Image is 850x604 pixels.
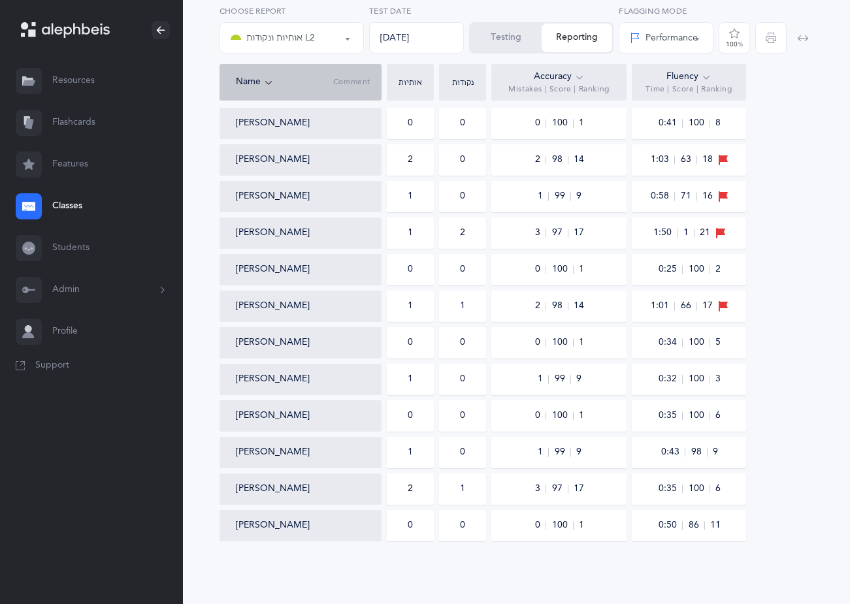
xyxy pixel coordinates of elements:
span: Support [35,359,69,372]
div: 0 [460,336,465,349]
div: 2 [460,227,465,240]
div: 1 [408,446,413,459]
div: 100 [726,41,743,48]
span: 86 [688,521,705,530]
span: 17 [702,300,713,313]
span: 1:50 [653,229,678,237]
span: 0:25 [658,265,683,274]
span: 71 [680,192,697,200]
span: 17 [574,483,584,496]
button: [PERSON_NAME] [236,263,310,276]
span: 9 [576,446,581,459]
button: [PERSON_NAME] [236,153,310,167]
span: % [738,40,743,48]
div: 0 [460,409,465,422]
button: [PERSON_NAME] [236,300,310,313]
span: Comment [333,77,370,87]
label: Flagging Mode [619,5,713,17]
button: 100% [719,22,750,54]
span: 98 [551,302,568,310]
div: 0 [460,153,465,167]
div: 0 [460,373,465,386]
span: 0 [534,119,546,127]
div: 0 [408,336,413,349]
span: 1:01 [650,302,675,310]
span: 9 [576,373,581,386]
div: 0 [408,263,413,276]
span: 100 [551,411,574,420]
span: 2 [534,155,546,164]
div: 1 [408,300,413,313]
span: 2 [715,263,721,276]
div: 0 [460,446,465,459]
span: 9 [576,190,581,203]
button: [PERSON_NAME] [236,519,310,532]
span: 100 [688,338,710,347]
span: 3 [534,485,546,493]
div: אותיות [390,78,431,86]
label: Choose report [220,5,364,17]
span: 97 [551,485,568,493]
span: 6 [715,483,721,496]
div: 0 [460,190,465,203]
span: 0:43 [661,448,685,456]
div: 2 [408,483,413,496]
span: 0 [534,521,546,530]
div: 0 [408,117,413,130]
button: Performance [619,22,713,54]
span: 3 [715,373,721,386]
span: 0:35 [658,411,683,420]
button: [PERSON_NAME] [236,409,310,422]
span: 11 [710,519,721,532]
span: 98 [551,155,568,164]
span: 1 [579,409,584,422]
div: 0 [408,519,413,532]
span: 1 [579,117,584,130]
span: 0 [534,265,546,274]
span: 0:35 [658,485,683,493]
button: אותיות ונקודות L2 [220,22,364,54]
button: [PERSON_NAME] [236,117,310,130]
span: 0 [534,411,546,420]
span: 63 [680,155,697,164]
span: 17 [574,227,584,240]
span: Time | Score | Ranking [646,84,732,95]
div: Fluency [666,70,711,84]
button: [PERSON_NAME] [236,336,310,349]
span: 14 [574,153,584,167]
div: Performance [630,31,698,45]
span: 100 [551,521,574,530]
div: 1 [460,483,465,496]
button: [PERSON_NAME] [236,373,310,386]
span: 1 [537,448,549,456]
span: 1 [579,263,584,276]
button: [PERSON_NAME] [236,483,310,496]
div: 0 [408,409,413,422]
span: 97 [551,229,568,237]
span: 21 [700,227,710,240]
span: 14 [574,300,584,313]
span: 1 [537,375,549,383]
span: 5 [715,336,721,349]
label: Test Date [369,5,464,17]
div: [DATE] [369,22,464,54]
span: 100 [688,119,710,127]
span: 100 [688,485,710,493]
div: 1 [460,300,465,313]
div: 1 [408,373,413,386]
span: 1:03 [650,155,675,164]
span: 1 [537,192,549,200]
div: 1 [408,227,413,240]
span: 0:41 [658,119,683,127]
div: Name [236,75,333,89]
span: 99 [554,192,571,200]
span: 99 [554,448,571,456]
span: 100 [551,119,574,127]
span: 100 [551,265,574,274]
span: 2 [534,302,546,310]
span: 3 [534,229,546,237]
div: 1 [408,190,413,203]
span: 16 [702,190,713,203]
span: 0 [534,338,546,347]
div: 0 [460,519,465,532]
